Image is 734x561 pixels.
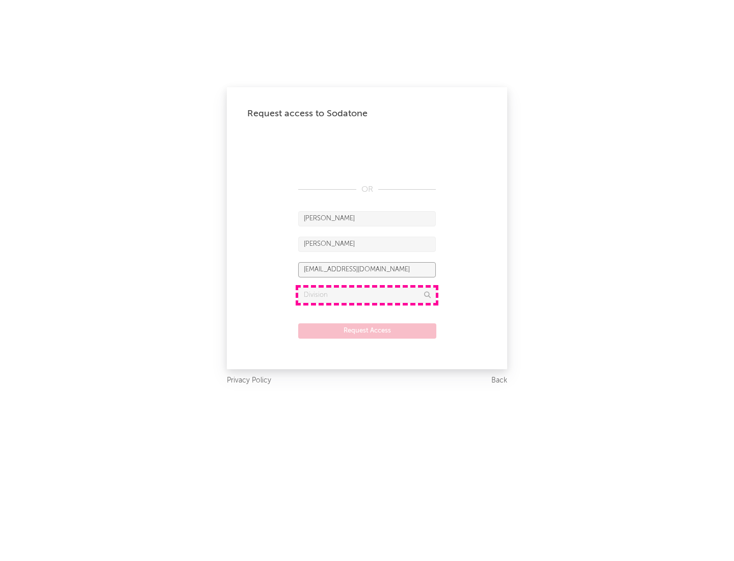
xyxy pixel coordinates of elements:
[298,237,436,252] input: Last Name
[298,262,436,277] input: Email
[491,374,507,387] a: Back
[298,184,436,196] div: OR
[227,374,271,387] a: Privacy Policy
[247,108,487,120] div: Request access to Sodatone
[298,211,436,226] input: First Name
[298,288,436,303] input: Division
[298,323,436,339] button: Request Access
